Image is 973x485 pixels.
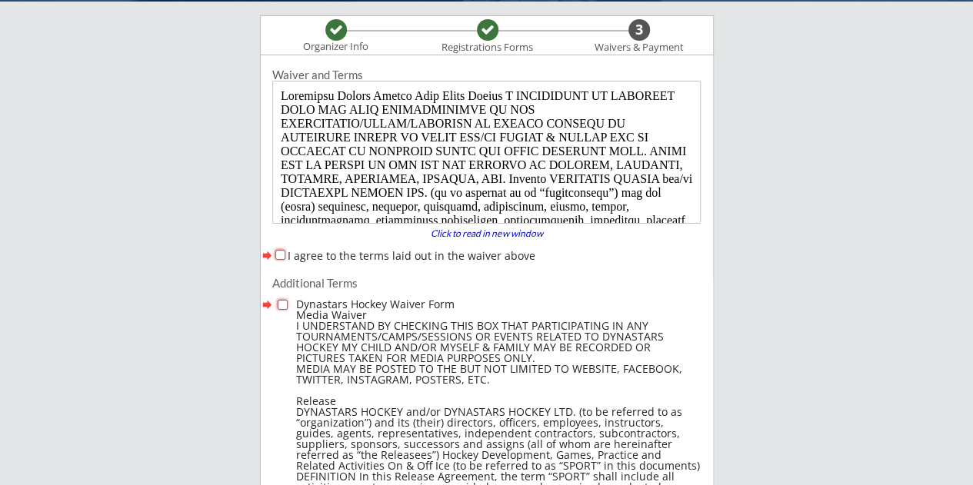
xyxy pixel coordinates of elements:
[435,42,541,54] div: Registrations Forms
[272,277,701,289] div: Additional Terms
[422,229,552,238] div: Click to read in new window
[288,248,535,263] label: I agree to the terms laid out in the waiver above
[272,69,701,81] div: Waiver and Terms
[261,297,274,312] button: forward
[628,22,650,38] div: 3
[294,41,378,53] div: Organizer Info
[261,247,274,263] button: forward
[586,42,692,54] div: Waivers & Payment
[422,229,552,241] a: Click to read in new window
